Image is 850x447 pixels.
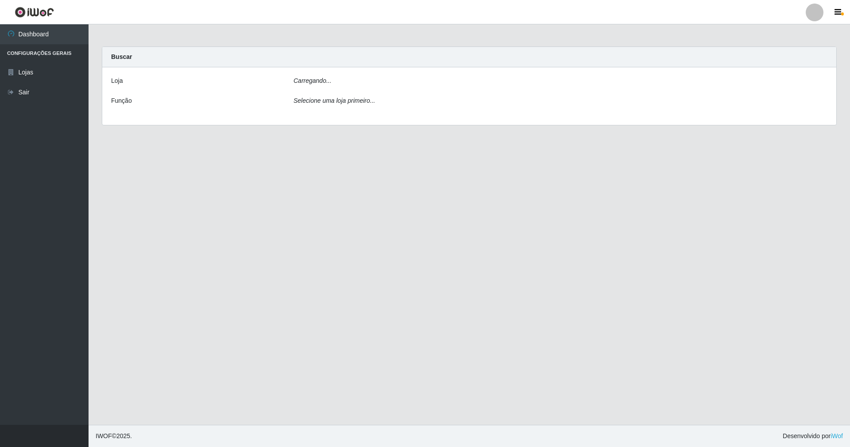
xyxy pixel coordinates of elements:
label: Função [111,96,132,105]
span: Desenvolvido por [783,431,843,441]
span: © 2025 . [96,431,132,441]
img: CoreUI Logo [15,7,54,18]
label: Loja [111,76,123,86]
i: Carregando... [294,77,332,84]
strong: Buscar [111,53,132,60]
a: iWof [831,432,843,439]
span: IWOF [96,432,112,439]
i: Selecione uma loja primeiro... [294,97,375,104]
